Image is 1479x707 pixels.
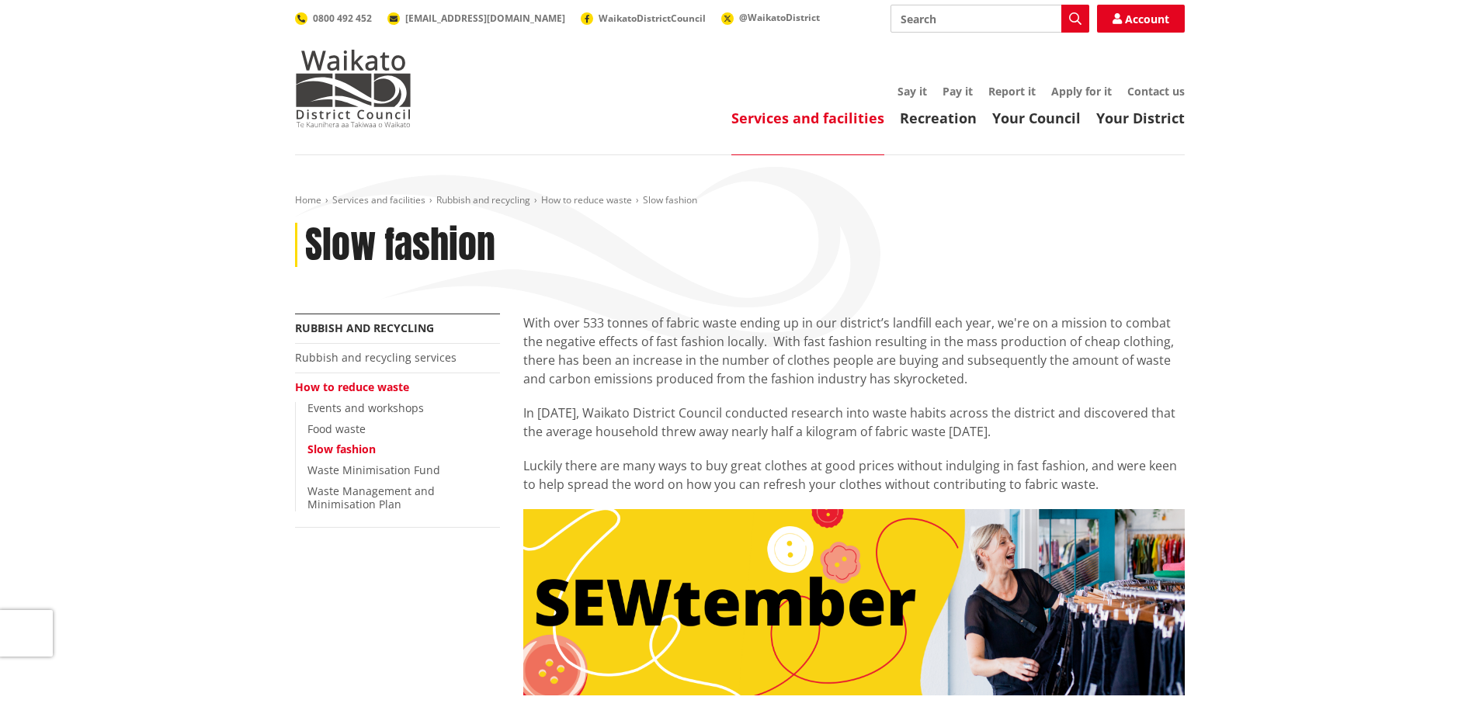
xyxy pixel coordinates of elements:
a: Pay it [943,84,973,99]
a: Say it [897,84,927,99]
a: Rubbish and recycling [295,321,434,335]
span: WaikatoDistrictCouncil [599,12,706,25]
a: How to reduce waste [295,379,409,394]
a: @WaikatoDistrict [721,11,820,24]
h1: Slow fashion [305,223,495,268]
a: Your Council [992,109,1081,127]
a: WaikatoDistrictCouncil [581,12,706,25]
a: 0800 492 452 [295,12,372,25]
a: Apply for it [1051,84,1112,99]
a: Waste Minimisation Fund [307,463,440,477]
a: Recreation [900,109,977,127]
a: [EMAIL_ADDRESS][DOMAIN_NAME] [387,12,565,25]
a: How to reduce waste [541,193,632,206]
a: Contact us [1127,84,1185,99]
a: Events and workshops [307,400,424,415]
a: Report it [988,84,1036,99]
img: SEWtember banner [523,509,1185,695]
a: Food waste [307,421,366,436]
span: @WaikatoDistrict [739,11,820,24]
span: 0800 492 452 [313,12,372,25]
a: Slow fashion [307,442,376,456]
a: Waste Management and Minimisation Plan [307,483,435,511]
a: Rubbish and recycling [436,193,530,206]
a: Your District [1096,109,1185,127]
p: With over 533 tonnes of fabric waste ending up in our district’s landfill each year, we're on a m... [523,314,1185,388]
a: Rubbish and recycling services [295,350,457,365]
a: Home [295,193,321,206]
a: Services and facilities [332,193,425,206]
span: Slow fashion [643,193,697,206]
nav: breadcrumb [295,194,1185,207]
p: Luckily there are many ways to buy great clothes at good prices without indulging in fast fashion... [523,456,1185,494]
img: Waikato District Council - Te Kaunihera aa Takiwaa o Waikato [295,50,411,127]
a: Services and facilities [731,109,884,127]
span: [EMAIL_ADDRESS][DOMAIN_NAME] [405,12,565,25]
a: Account [1097,5,1185,33]
input: Search input [891,5,1089,33]
p: In [DATE], Waikato District Council conducted research into waste habits across the district and ... [523,404,1185,441]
